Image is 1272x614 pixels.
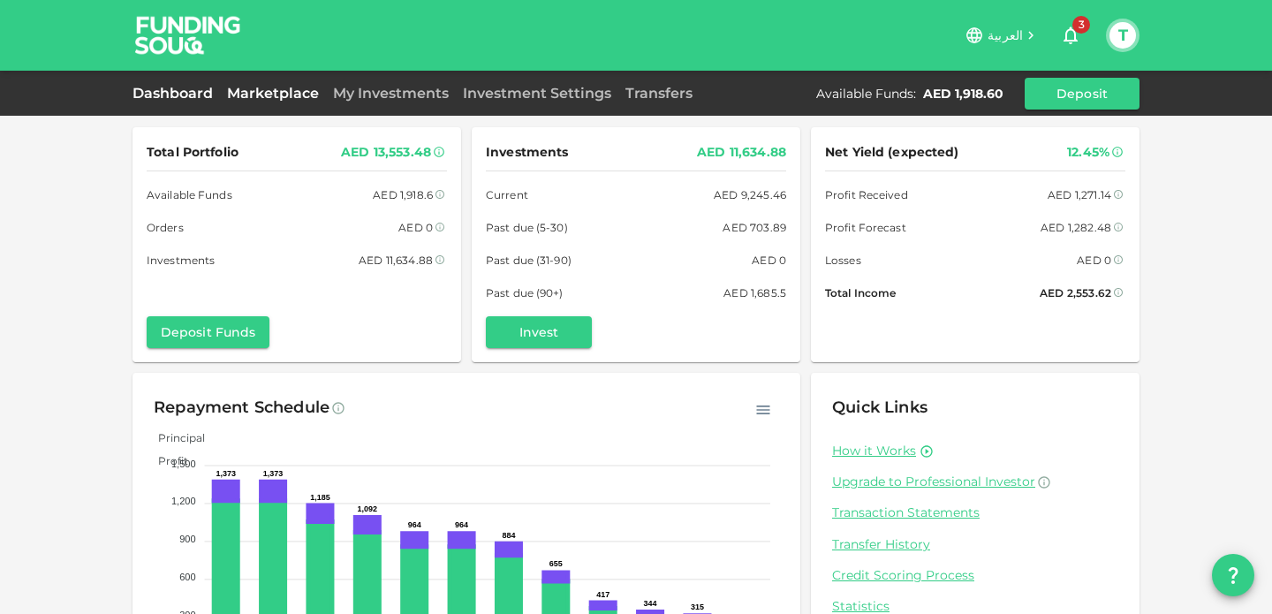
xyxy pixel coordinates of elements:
[1072,16,1090,34] span: 3
[145,454,188,467] span: Profit
[486,186,528,204] span: Current
[1040,284,1111,302] div: AED 2,553.62
[832,443,916,459] a: How it Works
[697,141,786,163] div: AED 11,634.88
[825,141,959,163] span: Net Yield (expected)
[147,141,238,163] span: Total Portfolio
[714,186,786,204] div: AED 9,245.46
[1077,251,1111,269] div: AED 0
[1041,218,1111,237] div: AED 1,282.48
[1048,186,1111,204] div: AED 1,271.14
[1212,554,1254,596] button: question
[179,534,195,544] tspan: 900
[1053,18,1088,53] button: 3
[145,431,205,444] span: Principal
[147,186,232,204] span: Available Funds
[154,394,329,422] div: Repayment Schedule
[832,536,1118,553] a: Transfer History
[832,474,1118,490] a: Upgrade to Professional Investor
[341,141,431,163] div: AED 13,553.48
[147,316,269,348] button: Deposit Funds
[359,251,433,269] div: AED 11,634.88
[486,218,568,237] span: Past due (5-30)
[1025,78,1139,110] button: Deposit
[832,398,927,417] span: Quick Links
[1067,141,1109,163] div: 12.45%
[825,218,906,237] span: Profit Forecast
[816,85,916,102] div: Available Funds :
[456,85,618,102] a: Investment Settings
[825,251,861,269] span: Losses
[220,85,326,102] a: Marketplace
[825,186,908,204] span: Profit Received
[1109,22,1136,49] button: T
[486,141,568,163] span: Investments
[179,572,195,582] tspan: 600
[832,504,1118,521] a: Transaction Statements
[723,218,786,237] div: AED 703.89
[171,459,196,469] tspan: 1,500
[832,567,1118,584] a: Credit Scoring Process
[618,85,700,102] a: Transfers
[723,284,786,302] div: AED 1,685.5
[171,496,196,506] tspan: 1,200
[923,85,1003,102] div: AED 1,918.60
[486,251,572,269] span: Past due (31-90)
[988,27,1023,43] span: العربية
[132,85,220,102] a: Dashboard
[825,284,896,302] span: Total Income
[398,218,433,237] div: AED 0
[832,474,1035,489] span: Upgrade to Professional Investor
[373,186,433,204] div: AED 1,918.6
[147,251,215,269] span: Investments
[486,316,592,348] button: Invest
[752,251,786,269] div: AED 0
[147,218,184,237] span: Orders
[486,284,564,302] span: Past due (90+)
[326,85,456,102] a: My Investments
